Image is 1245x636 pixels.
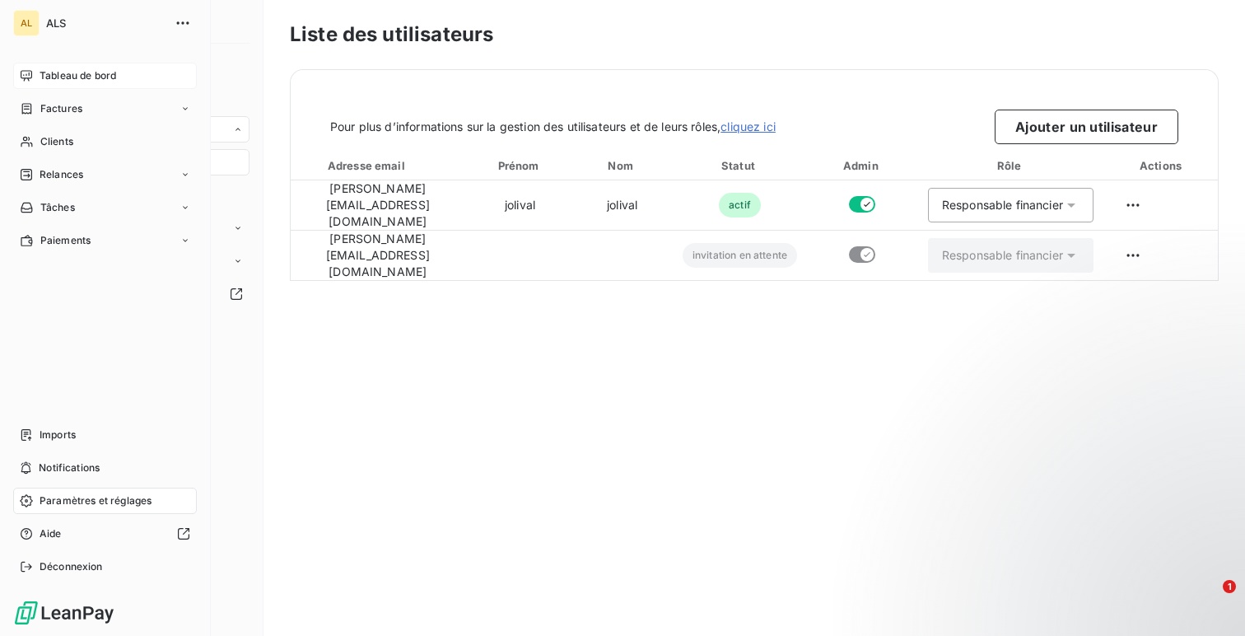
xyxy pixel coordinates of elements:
span: Aide [40,526,62,541]
h3: Liste des utilisateurs [290,20,1219,49]
span: Paiements [40,233,91,248]
th: Toggle SortBy [669,151,810,180]
a: Paiements [13,227,197,254]
div: Admin [814,157,912,174]
th: Toggle SortBy [291,151,465,180]
div: Adresse email [294,157,462,174]
button: Ajouter un utilisateur [995,110,1178,144]
span: Factures [40,101,82,116]
td: [PERSON_NAME][EMAIL_ADDRESS][DOMAIN_NAME] [291,231,465,281]
iframe: Intercom live chat [1189,580,1229,620]
div: Nom [578,157,665,174]
a: Paramètres et réglages [13,488,197,514]
a: Factures [13,96,197,122]
a: Imports [13,422,197,448]
a: Aide [13,521,197,547]
th: Toggle SortBy [575,151,669,180]
img: Logo LeanPay [13,600,115,626]
div: Rôle [918,157,1103,174]
td: [PERSON_NAME][EMAIL_ADDRESS][DOMAIN_NAME] [291,180,465,231]
span: 1 [1223,580,1236,593]
th: Toggle SortBy [465,151,576,180]
div: Responsable financier [942,197,1063,213]
span: actif [719,193,761,217]
div: Statut [673,157,807,174]
iframe: Intercom notifications message [916,476,1245,592]
span: Pour plus d’informations sur la gestion des utilisateurs et de leurs rôles, [330,119,776,135]
a: Tableau de bord [13,63,197,89]
span: Notifications [39,461,100,475]
div: Responsable financier [942,247,1063,264]
span: Clients [40,134,73,149]
a: Tâches [13,194,197,221]
span: Tableau de bord [40,68,116,83]
a: cliquez ici [720,119,776,133]
td: jolival [575,180,669,231]
div: AL [13,10,40,36]
td: jolival [465,180,576,231]
span: ALS [46,16,165,30]
span: Déconnexion [40,559,103,574]
a: Clients [13,129,197,155]
div: Actions [1110,157,1215,174]
span: invitation en attente [683,243,797,268]
a: Relances [13,161,197,188]
div: Prénom [469,157,572,174]
span: Tâches [40,200,75,215]
span: Imports [40,428,76,442]
span: Paramètres et réglages [40,493,152,508]
span: Relances [40,167,83,182]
